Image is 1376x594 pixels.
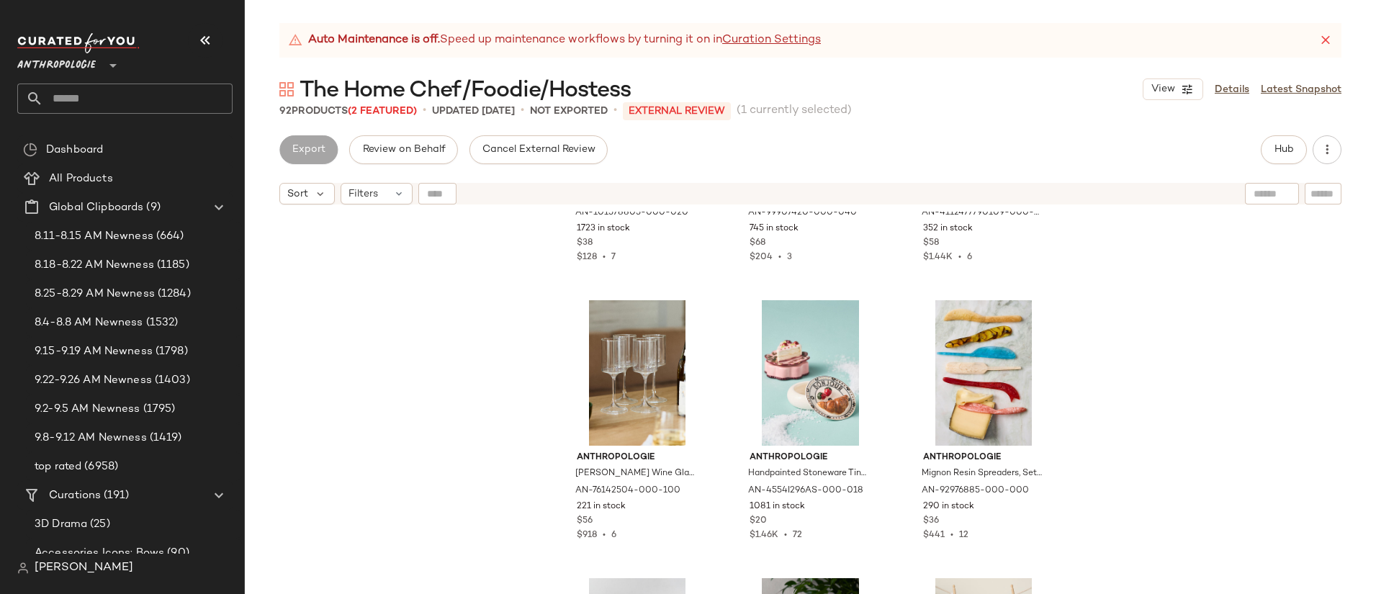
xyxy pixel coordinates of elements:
[35,459,81,475] span: top rated
[482,144,595,156] span: Cancel External Review
[773,253,787,262] span: •
[152,372,190,389] span: (1403)
[748,467,870,480] span: Handpainted Stoneware Tiny Trinket Box by Anthropologie in Black, Size: Assorted
[35,430,147,446] span: 9.8-9.12 AM Newness
[287,186,308,202] span: Sort
[521,102,524,120] span: •
[577,253,597,262] span: $128
[623,102,731,120] p: External REVIEW
[597,531,611,540] span: •
[577,451,698,464] span: Anthropologie
[923,253,953,262] span: $1.44K
[155,286,191,302] span: (1284)
[750,451,871,464] span: Anthropologie
[953,253,967,262] span: •
[577,515,593,528] span: $56
[143,199,160,216] span: (9)
[154,257,189,274] span: (1185)
[153,228,184,245] span: (664)
[279,104,417,119] div: Products
[750,253,773,262] span: $204
[945,531,959,540] span: •
[288,32,821,49] div: Speed up maintenance workflows by turning it on in
[1261,82,1341,97] a: Latest Snapshot
[748,485,863,498] span: AN-4554I296AS-000-018
[279,106,292,117] span: 92
[81,459,118,475] span: (6958)
[922,207,1043,220] span: AN-4112477790109-000-066
[349,135,457,164] button: Review on Behalf
[613,102,617,120] span: •
[349,186,378,202] span: Filters
[348,106,417,117] span: (2 Featured)
[923,531,945,540] span: $441
[153,343,188,360] span: (1798)
[750,237,765,250] span: $68
[279,82,294,96] img: svg%3e
[750,500,805,513] span: 1081 in stock
[1151,84,1175,95] span: View
[1143,78,1203,100] button: View
[35,559,133,577] span: [PERSON_NAME]
[140,401,176,418] span: (1795)
[577,500,626,513] span: 221 in stock
[959,531,968,540] span: 12
[750,531,778,540] span: $1.46K
[575,485,680,498] span: AN-76142504-000-100
[922,485,1029,498] span: AN-92976885-000-000
[23,143,37,157] img: svg%3e
[575,207,688,220] span: AN-101578805-000-020
[361,144,445,156] span: Review on Behalf
[1274,144,1294,156] span: Hub
[17,49,96,75] span: Anthropologie
[530,104,608,119] p: Not Exported
[35,286,155,302] span: 8.25-8.29 AM Newness
[17,562,29,574] img: svg%3e
[611,531,616,540] span: 6
[793,531,802,540] span: 72
[575,467,697,480] span: [PERSON_NAME] Wine Glasses, Set of 4 by Anthropologie in Clear, Size: Small
[49,199,143,216] span: Global Clipboards
[922,467,1043,480] span: Mignon Resin Spreaders, Set of 6 by Anthropologie, Size: Small
[787,253,792,262] span: 3
[1261,135,1307,164] button: Hub
[49,171,113,187] span: All Products
[611,253,616,262] span: 7
[923,237,939,250] span: $58
[778,531,793,540] span: •
[35,343,153,360] span: 9.15-9.19 AM Newness
[87,516,110,533] span: (25)
[722,32,821,49] a: Curation Settings
[923,515,939,528] span: $36
[17,33,140,53] img: cfy_white_logo.C9jOOHJF.svg
[1215,82,1249,97] a: Details
[35,545,164,562] span: Accessories Icons: Bows
[35,516,87,533] span: 3D Drama
[750,515,767,528] span: $20
[597,253,611,262] span: •
[923,500,974,513] span: 290 in stock
[967,253,972,262] span: 6
[35,228,153,245] span: 8.11-8.15 AM Newness
[577,531,597,540] span: $918
[46,142,103,158] span: Dashboard
[308,32,440,49] strong: Auto Maintenance is off.
[423,102,426,120] span: •
[432,104,515,119] p: updated [DATE]
[469,135,608,164] button: Cancel External Review
[577,237,593,250] span: $38
[101,487,129,504] span: (191)
[738,300,883,446] img: 4554I296AS_018_b10
[143,315,179,331] span: (1532)
[35,401,140,418] span: 9.2-9.5 AM Newness
[748,207,857,220] span: AN-99907420-000-040
[923,451,1045,464] span: Anthropologie
[737,102,852,120] span: (1 currently selected)
[577,222,630,235] span: 1723 in stock
[923,222,973,235] span: 352 in stock
[164,545,189,562] span: (90)
[565,300,710,446] img: 76142504_100_b17
[300,76,631,105] span: The Home Chef/Foodie/Hostess
[912,300,1056,446] img: 92976885_000_b
[35,257,154,274] span: 8.18-8.22 AM Newness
